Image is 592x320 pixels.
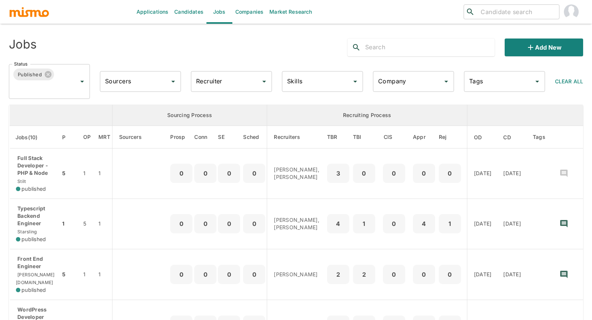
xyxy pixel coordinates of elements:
td: 1 [77,149,97,199]
td: 1 [77,249,97,300]
th: Sourcers [112,126,170,149]
td: [DATE] [497,249,527,300]
input: Candidate search [478,7,556,17]
span: published [21,185,46,193]
p: 0 [386,269,402,280]
button: Open [532,76,542,87]
td: [DATE] [467,149,497,199]
p: Full Stack Developer - PHP & Node [16,154,54,177]
p: 0 [173,168,189,179]
td: [DATE] [497,149,527,199]
td: 1 [97,249,112,300]
p: 1 [442,219,458,229]
p: 0 [221,219,237,229]
button: Open [77,76,87,87]
img: logo [9,6,50,17]
p: [PERSON_NAME], [PERSON_NAME] [274,216,319,231]
td: 5 [60,249,77,300]
button: Open [350,76,360,87]
th: Recruiters [267,126,325,149]
p: 2 [356,269,372,280]
img: Carmen Vilachá [564,4,579,19]
p: 0 [386,168,402,179]
th: Sourcing Process [112,105,267,126]
p: 4 [416,219,432,229]
span: Published [13,70,46,79]
button: search [347,39,365,56]
th: Prospects [170,126,194,149]
button: Open [259,76,269,87]
td: [DATE] [467,199,497,249]
p: 3 [330,168,346,179]
label: Status [14,61,27,67]
th: Priority [60,126,77,149]
button: Open [168,76,178,87]
button: recent-notes [555,215,573,233]
td: [DATE] [497,199,527,249]
span: P [62,133,75,142]
p: 2 [330,269,346,280]
span: OD [474,133,492,142]
th: Approved [411,126,437,149]
p: 4 [330,219,346,229]
div: Published [13,69,54,80]
span: published [21,236,46,243]
td: 1 [60,199,77,249]
th: Onboarding Date [467,126,497,149]
td: 5 [77,199,97,249]
p: 0 [246,219,262,229]
span: CD [503,133,521,142]
p: 0 [416,269,432,280]
th: To Be Reviewed [325,126,351,149]
th: Rejected [437,126,467,149]
th: To Be Interviewed [351,126,377,149]
input: Search [365,41,495,53]
p: [PERSON_NAME], [PERSON_NAME] [274,166,319,181]
button: Add new [505,39,583,56]
p: Front End Engineer [16,255,54,270]
span: [PERSON_NAME][DOMAIN_NAME] [16,272,54,285]
p: 0 [386,219,402,229]
td: 1 [97,199,112,249]
p: 0 [246,269,262,280]
td: 1 [97,149,112,199]
th: Sched [242,126,267,149]
p: 1 [356,219,372,229]
th: Connections [194,126,216,149]
td: 5 [60,149,77,199]
th: Tags [527,126,554,149]
p: 0 [416,168,432,179]
p: 0 [173,219,189,229]
th: Created At [497,126,527,149]
p: 0 [221,269,237,280]
th: Recruiting Process [267,105,467,126]
span: Clear All [555,78,583,84]
td: [DATE] [467,249,497,300]
th: Open Positions [77,126,97,149]
h4: Jobs [9,37,37,52]
button: recent-notes [555,266,573,283]
th: Client Interview Scheduled [377,126,411,149]
button: Open [441,76,451,87]
button: recent-notes [555,164,573,182]
th: Market Research Total [97,126,112,149]
p: Typescript Backend Engineer [16,205,54,227]
p: 0 [246,168,262,179]
p: 0 [356,168,372,179]
span: Stilt [16,179,26,184]
th: Sent Emails [216,126,242,149]
p: 0 [197,269,213,280]
span: published [21,286,46,294]
span: Jobs(10) [16,133,47,142]
p: 0 [442,168,458,179]
p: 0 [221,168,237,179]
p: 0 [173,269,189,280]
span: Starsling [16,229,37,234]
p: 0 [442,269,458,280]
p: [PERSON_NAME] [274,271,319,278]
p: 0 [197,219,213,229]
p: 0 [197,168,213,179]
